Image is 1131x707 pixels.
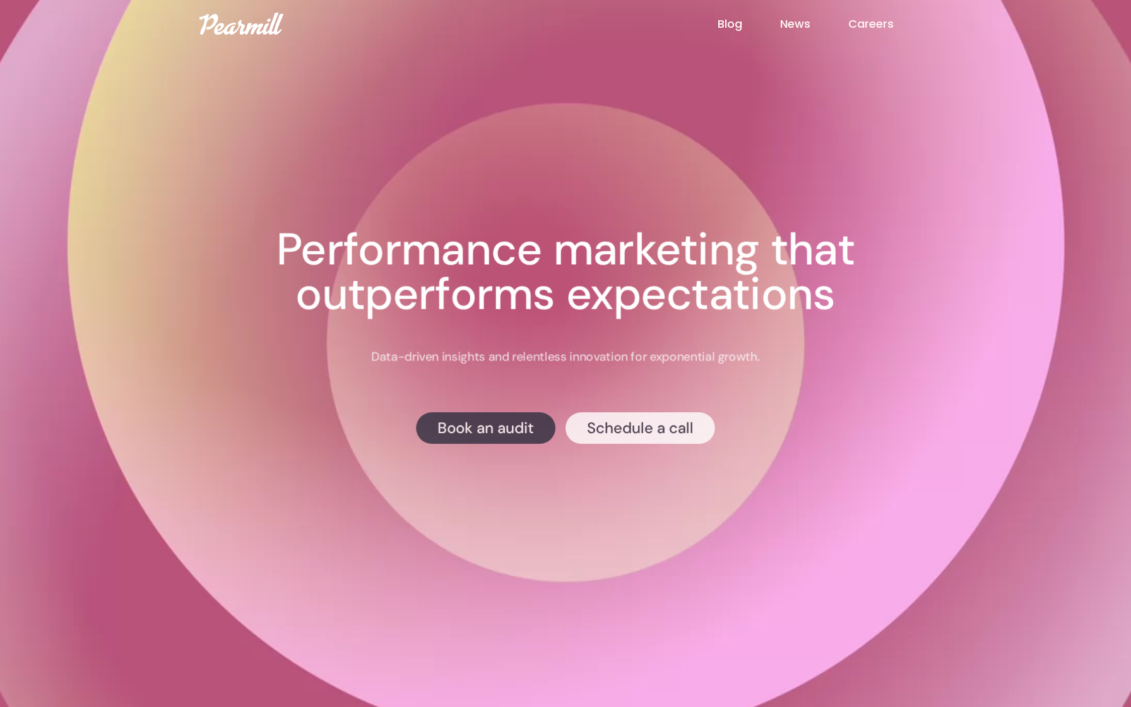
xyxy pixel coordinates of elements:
a: Schedule a call [565,412,715,444]
a: Blog [718,16,780,32]
a: Careers [848,16,932,32]
a: Book an audit [416,412,555,444]
p: Data-driven insights and relentless innovation for exponential growth. [371,349,759,365]
img: Pearmill logo [199,13,283,35]
a: News [780,16,848,32]
h1: Performance marketing that outperforms expectations [209,228,923,317]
